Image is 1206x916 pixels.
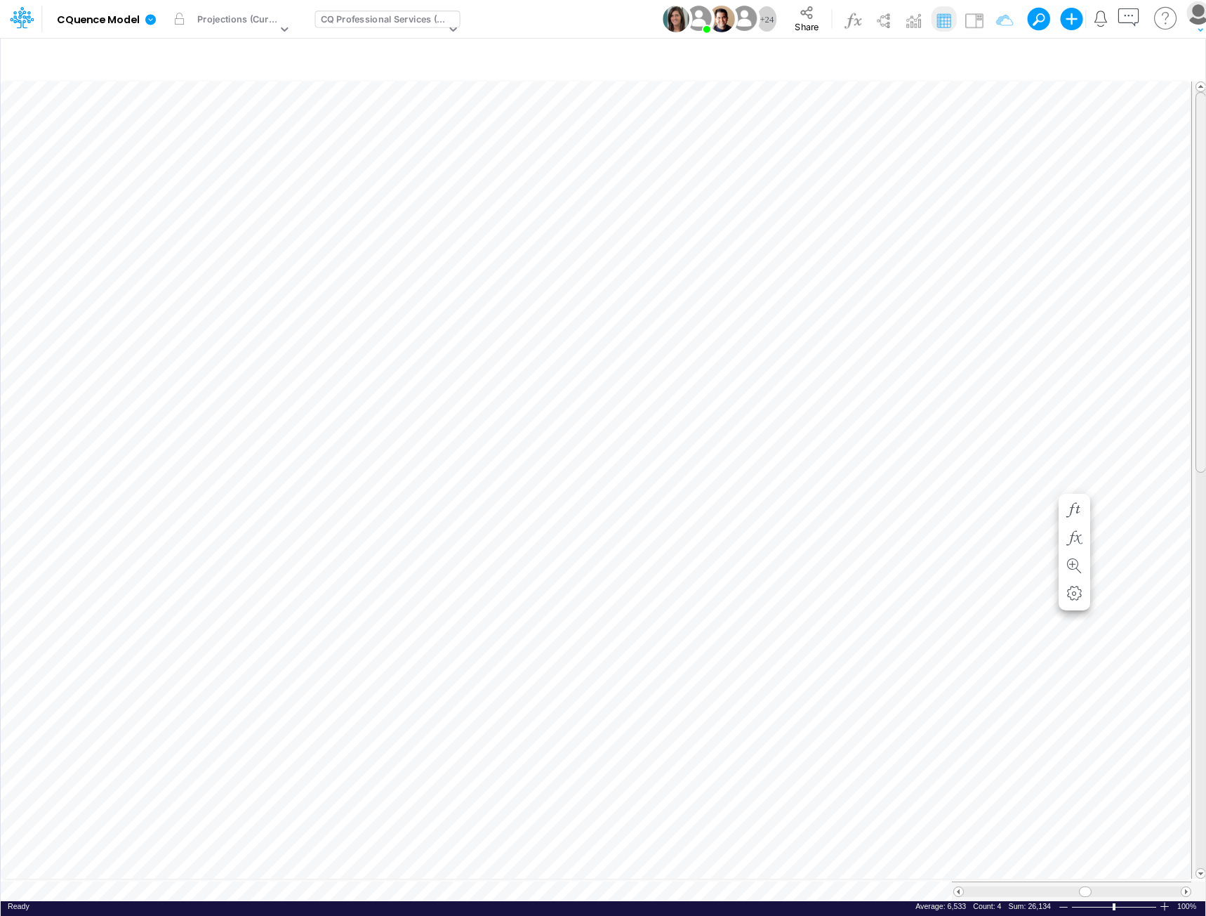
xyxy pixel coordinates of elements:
div: Number of selected cells that contain data [973,901,1001,912]
div: Zoom [1071,901,1159,912]
div: Sum of selected cells [1009,901,1051,912]
div: CQ Professional Services (YTD) [321,13,446,29]
img: User Image Icon [729,3,760,34]
span: Sum: 26,134 [1009,902,1051,910]
a: Notifications [1092,11,1108,27]
span: Average: 6,533 [915,902,966,910]
div: Zoom level [1177,901,1198,912]
input: Type a title here [13,44,900,73]
div: Zoom Out [1058,902,1069,912]
b: CQuence Model [57,14,139,27]
img: User Image Icon [663,6,689,32]
div: In Ready mode [8,901,29,912]
span: Ready [8,902,29,910]
div: Zoom [1113,903,1115,910]
span: Share [795,21,819,32]
div: Average of selected cells [915,901,966,912]
img: User Image Icon [708,6,735,32]
span: + 24 [760,15,774,24]
div: Projections (Current) [197,13,277,29]
span: Count: 4 [973,902,1001,910]
span: 100% [1177,901,1198,912]
img: User Image Icon [683,3,715,34]
button: Share [783,1,830,37]
div: Zoom In [1159,901,1170,912]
